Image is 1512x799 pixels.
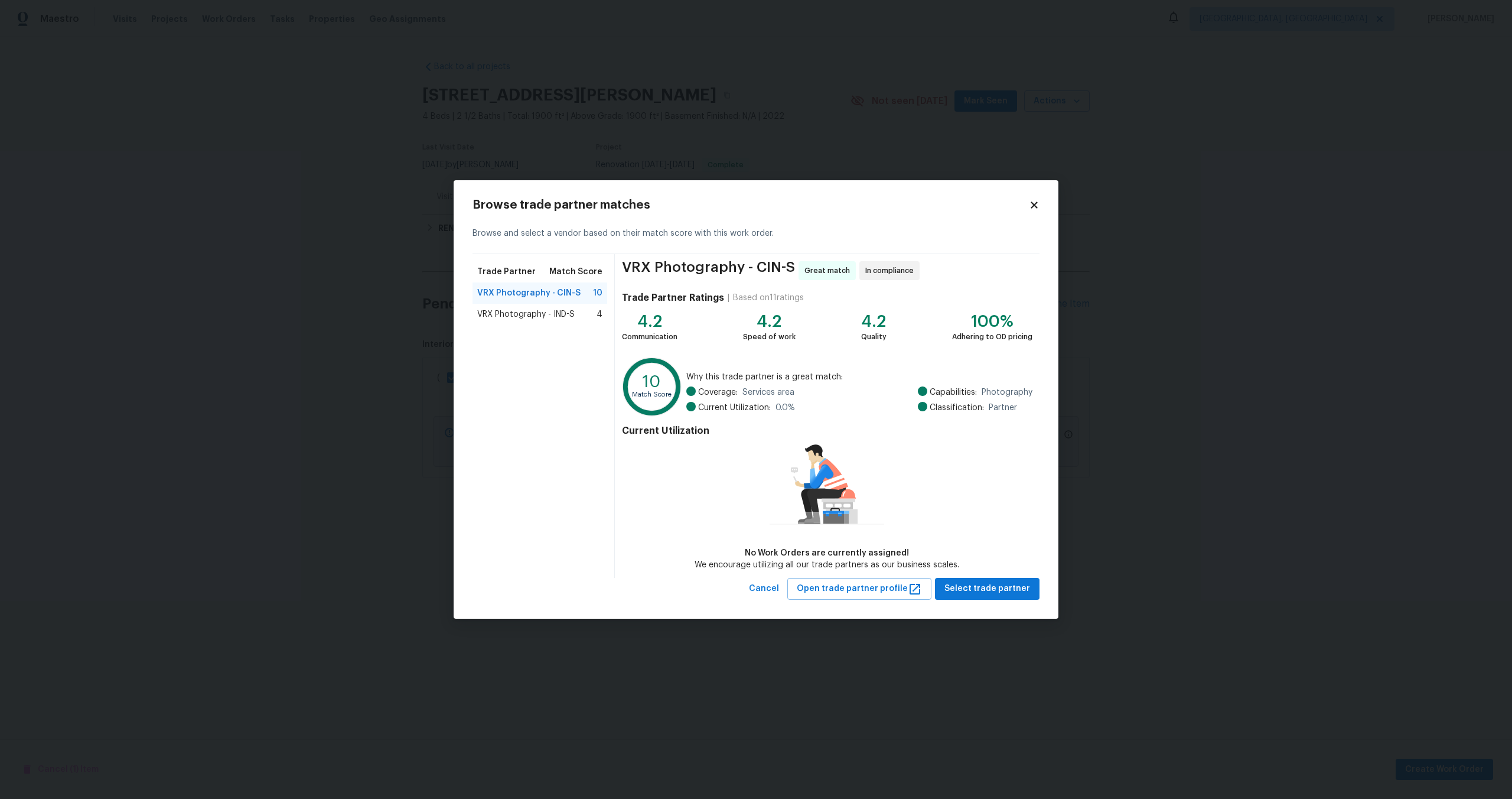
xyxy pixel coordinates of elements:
[477,266,536,278] span: Trade Partner
[549,266,602,278] span: Match Score
[477,308,575,320] span: VRX Photography - IND-S
[593,287,602,299] span: 10
[743,316,796,327] div: 4.2
[775,402,795,414] span: 0.0 %
[952,316,1032,327] div: 100%
[622,425,1032,437] h4: Current Utilization
[944,582,1030,596] span: Select trade partner
[643,373,661,390] text: 10
[698,402,771,414] span: Current Utilization:
[930,402,984,414] span: Classification:
[742,386,794,398] span: Services area
[861,331,887,343] div: Quality
[865,265,918,277] span: In compliance
[935,578,1039,600] button: Select trade partner
[733,292,804,304] div: Based on 11 ratings
[797,582,922,596] span: Open trade partner profile
[622,292,724,304] h4: Trade Partner Ratings
[477,287,581,299] span: VRX Photography - CIN-S
[787,578,931,600] button: Open trade partner profile
[749,582,779,596] span: Cancel
[597,308,602,320] span: 4
[695,547,959,559] div: No Work Orders are currently assigned!
[698,386,738,398] span: Coverage:
[744,578,784,600] button: Cancel
[472,199,1029,211] h2: Browse trade partner matches
[989,402,1017,414] span: Partner
[622,261,795,280] span: VRX Photography - CIN-S
[622,316,677,327] div: 4.2
[930,386,977,398] span: Capabilities:
[982,386,1032,398] span: Photography
[622,331,677,343] div: Communication
[724,292,733,304] div: |
[804,265,855,277] span: Great match
[686,371,1032,383] span: Why this trade partner is a great match:
[695,559,959,571] div: We encourage utilizing all our trade partners as our business scales.
[632,392,672,398] text: Match Score
[743,331,796,343] div: Speed of work
[861,316,887,327] div: 4.2
[472,213,1039,254] div: Browse and select a vendor based on their match score with this work order.
[952,331,1032,343] div: Adhering to OD pricing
